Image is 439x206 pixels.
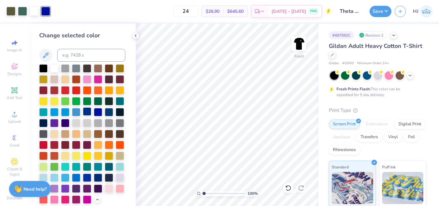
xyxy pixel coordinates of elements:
img: Standard [332,172,373,204]
img: Puff Ink [382,172,424,204]
span: Minimum Order: 24 + [357,61,389,66]
span: Gildan [329,61,339,66]
span: Standard [332,164,349,170]
div: Applique [329,132,354,142]
span: Clipart & logos [3,166,26,177]
div: Rhinestones [329,145,360,155]
div: Change selected color [39,31,125,40]
div: Transfers [356,132,382,142]
input: e.g. 7428 c [57,49,125,62]
button: Save [370,6,391,17]
input: – – [173,5,198,17]
span: # G500 [342,61,354,66]
strong: Fresh Prints Flash: [336,86,371,92]
span: 100 % [247,191,258,196]
div: Embroidery [362,120,392,129]
span: $645.60 [227,8,244,15]
a: HJ [413,5,433,18]
div: Vinyl [384,132,402,142]
span: Add Text [7,95,22,100]
span: [DATE] - [DATE] [272,8,306,15]
div: Screen Print [329,120,360,129]
div: Foil [404,132,419,142]
img: Hughe Josh Cabanete [420,5,433,18]
div: Revision 2 [357,31,387,39]
span: HJ [413,8,418,15]
div: Print Type [329,107,426,114]
div: Digital Print [394,120,426,129]
strong: Need help? [23,186,47,192]
span: Upload [8,119,21,124]
span: Gildan Adult Heavy Cotton T-Shirt [329,42,422,50]
div: This color can be expedited for 5 day delivery. [336,86,416,98]
span: Greek [10,143,20,148]
span: Puff Ink [382,164,396,170]
div: # 497092C [329,31,354,39]
div: Front [294,53,304,59]
img: Front [292,37,305,50]
span: Decorate [7,195,22,201]
span: Designs [7,71,22,76]
span: Image AI [7,48,22,53]
span: FREE [310,9,317,13]
span: $26.90 [206,8,219,15]
input: Untitled Design [335,5,366,18]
